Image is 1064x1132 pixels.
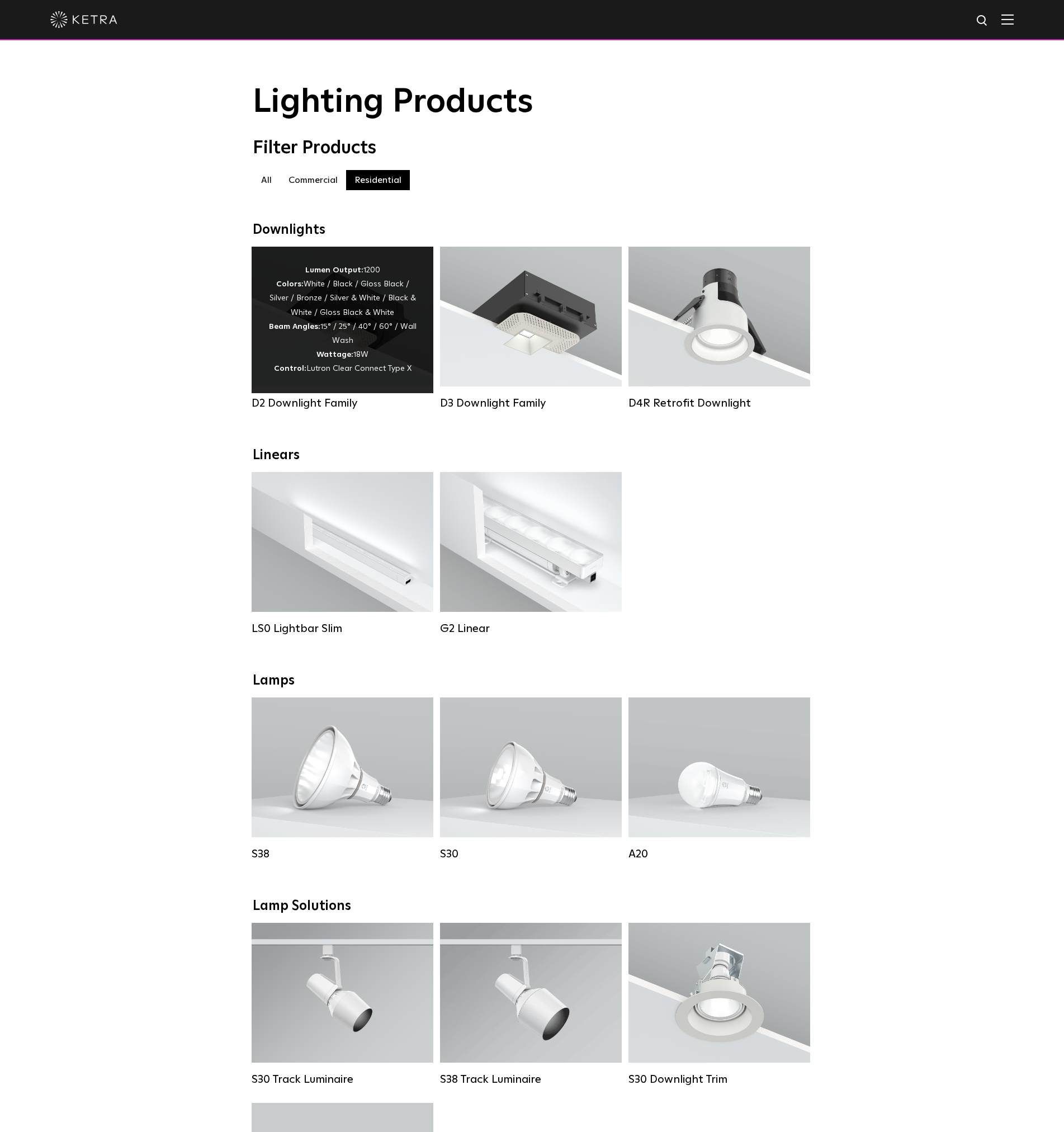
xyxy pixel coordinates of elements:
strong: Lumen Output: [305,266,363,274]
div: 1200 White / Black / Gloss Black / Silver / Bronze / Silver & White / Black & White / Gloss Black... [268,263,417,376]
strong: Beam Angles: [269,323,320,331]
a: D2 Downlight Family Lumen Output:1200Colors:White / Black / Gloss Black / Silver / Bronze / Silve... [252,247,433,410]
a: A20 Lumen Output:600 / 800Colors:White / BlackBase Type:E26 Edison Base / GU24Beam Angles:Omni-Di... [628,697,810,861]
div: S30 Track Luminaire [252,1073,433,1086]
div: Linears [253,447,812,464]
a: S30 Lumen Output:1100Colors:White / BlackBase Type:E26 Edison Base / GU24Beam Angles:15° / 25° / ... [440,697,622,861]
div: G2 Linear [440,622,622,635]
img: search icon [976,14,990,28]
a: D3 Downlight Family Lumen Output:700 / 900 / 1100Colors:White / Black / Silver / Bronze / Paintab... [440,247,622,410]
div: Downlights [253,222,812,238]
a: G2 Linear Lumen Output:400 / 700 / 1000Colors:WhiteBeam Angles:Flood / [GEOGRAPHIC_DATA] / Narrow... [440,472,622,635]
div: S30 [440,847,622,861]
div: A20 [628,847,810,861]
a: S38 Lumen Output:1100Colors:White / BlackBase Type:E26 Edison Base / GU24Beam Angles:10° / 25° / ... [252,697,433,861]
div: S30 Downlight Trim [628,1073,810,1086]
img: ketra-logo-2019-white [50,11,117,28]
span: Lutron Clear Connect Type X [306,365,412,372]
a: S38 Track Luminaire Lumen Output:1100Colors:White / BlackBeam Angles:10° / 25° / 40° / 60°Wattage... [440,923,622,1086]
a: D4R Retrofit Downlight Lumen Output:800Colors:White / BlackBeam Angles:15° / 25° / 40° / 60°Watta... [628,247,810,410]
label: All [253,170,280,190]
img: Hamburger%20Nav.svg [1001,14,1014,25]
a: LS0 Lightbar Slim Lumen Output:200 / 350Colors:White / BlackControl:X96 Controller [252,472,433,635]
div: LS0 Lightbar Slim [252,622,433,635]
span: Lighting Products [253,86,533,119]
div: S38 [252,847,433,861]
div: Filter Products [253,138,812,159]
strong: Wattage: [316,351,353,359]
div: Lamp Solutions [253,898,812,914]
strong: Control: [274,365,306,372]
a: S30 Track Luminaire Lumen Output:1100Colors:White / BlackBeam Angles:15° / 25° / 40° / 60° / 90°W... [252,923,433,1086]
div: D3 Downlight Family [440,397,622,410]
a: S30 Downlight Trim S30 Downlight Trim [628,923,810,1086]
div: Lamps [253,673,812,689]
strong: Colors: [276,280,304,288]
label: Commercial [280,170,346,190]
label: Residential [346,170,410,190]
div: D4R Retrofit Downlight [628,397,810,410]
div: S38 Track Luminaire [440,1073,622,1086]
div: D2 Downlight Family [252,397,433,410]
